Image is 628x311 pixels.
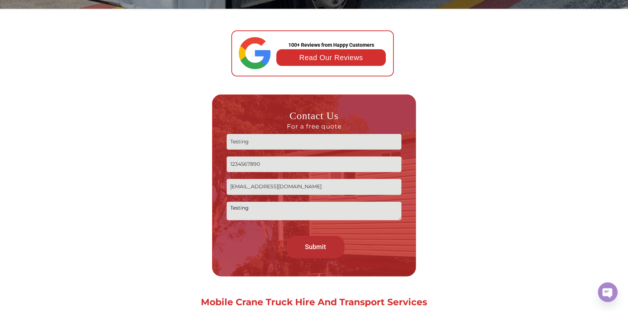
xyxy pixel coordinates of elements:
form: Contact form [227,109,401,261]
input: Submit [286,236,344,258]
input: Email [227,179,401,194]
span: For a free quote [227,122,401,130]
input: Phone no. [227,156,401,172]
strong: 100+ Reviews from Happy Customers [288,42,374,48]
h3: Contact Us [227,109,401,130]
input: Name [227,134,401,150]
h1: Mobile Crane Truck Hire And Transport Services [111,298,517,307]
a: Read Our Reviews [299,54,363,62]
